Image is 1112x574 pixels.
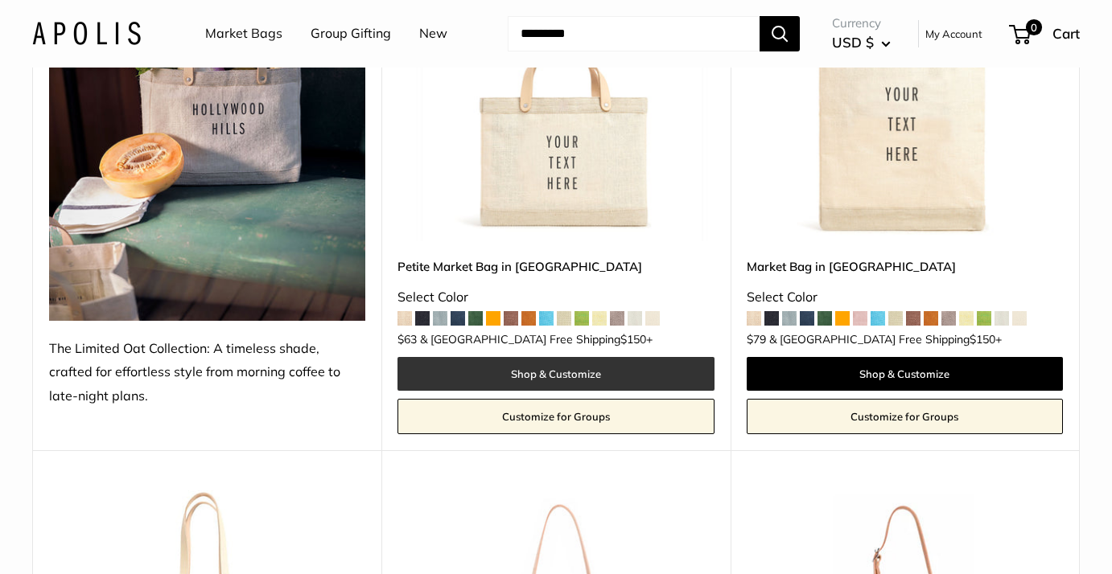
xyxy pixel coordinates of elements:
span: USD $ [832,34,874,51]
button: USD $ [832,30,891,55]
a: 0 Cart [1011,21,1080,47]
span: Cart [1052,25,1080,42]
a: Customize for Groups [747,399,1063,434]
span: $63 [397,332,417,346]
a: Market Bag in [GEOGRAPHIC_DATA] [747,257,1063,276]
span: 0 [1026,19,1042,35]
div: The Limited Oat Collection: A timeless shade, crafted for effortless style from morning coffee to... [49,337,365,409]
a: Shop & Customize [747,357,1063,391]
img: Apolis [32,22,141,45]
a: Customize for Groups [397,399,714,434]
div: Select Color [397,285,714,310]
span: & [GEOGRAPHIC_DATA] Free Shipping + [420,334,653,345]
span: & [GEOGRAPHIC_DATA] Free Shipping + [769,334,1002,345]
button: Search [760,16,800,51]
a: Petite Market Bag in [GEOGRAPHIC_DATA] [397,257,714,276]
div: Select Color [747,285,1063,310]
input: Search... [508,16,760,51]
span: Currency [832,12,891,35]
span: $79 [747,332,766,346]
a: Shop & Customize [397,357,714,391]
span: $150 [970,332,995,346]
a: Group Gifting [311,22,391,46]
a: New [419,22,447,46]
a: My Account [925,24,982,43]
a: Market Bags [205,22,282,46]
span: $150 [620,332,646,346]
